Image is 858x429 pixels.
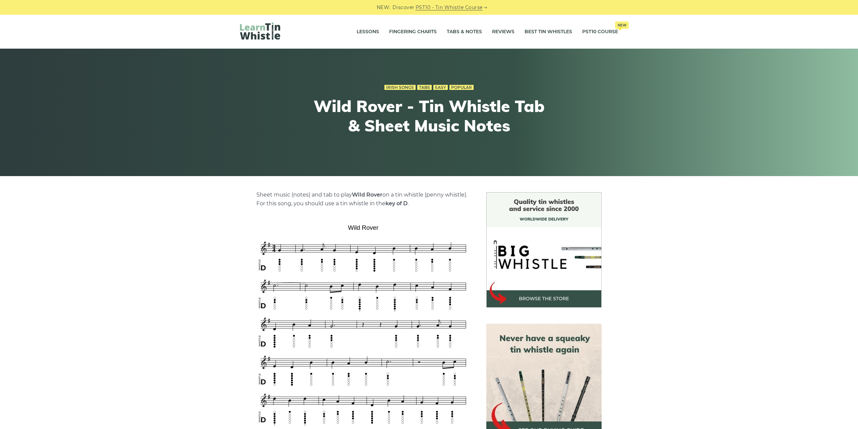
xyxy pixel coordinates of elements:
strong: key of D [385,200,408,207]
h1: Wild Rover - Tin Whistle Tab & Sheet Music Notes [306,97,552,135]
a: Tabs [417,85,432,90]
p: Sheet music (notes) and tab to play on a tin whistle (penny whistle). For this song, you should u... [256,191,470,208]
a: Reviews [492,23,514,40]
a: Fingering Charts [389,23,437,40]
img: BigWhistle Tin Whistle Store [486,192,602,308]
strong: Wild Rover [352,192,382,198]
img: LearnTinWhistle.com [240,22,280,40]
a: Lessons [357,23,379,40]
a: Best Tin Whistles [525,23,572,40]
a: Tabs & Notes [447,23,482,40]
a: Irish Songs [384,85,416,90]
a: PST10 CourseNew [582,23,618,40]
span: New [615,21,629,29]
a: Popular [449,85,474,90]
a: Easy [433,85,448,90]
